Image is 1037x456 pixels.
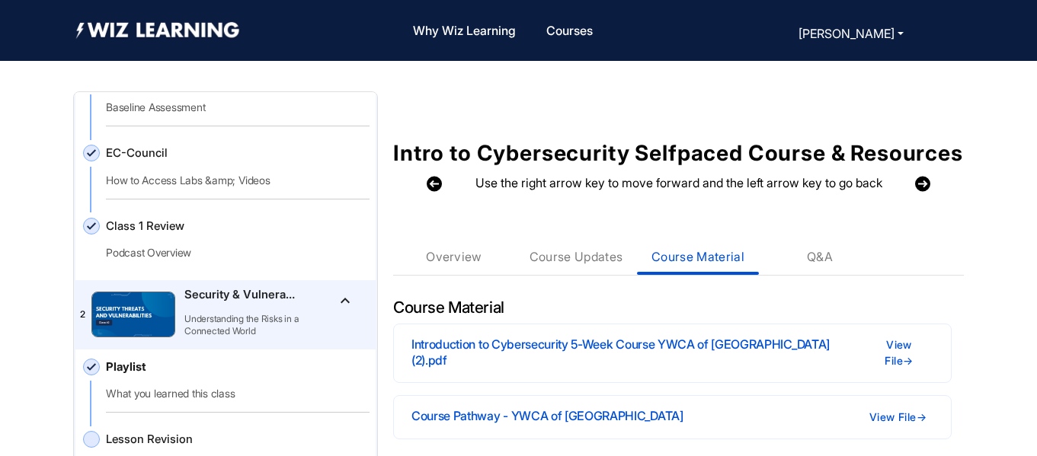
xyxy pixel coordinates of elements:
[106,431,343,448] span: Lesson Revision
[917,410,927,423] span: →
[106,218,343,235] span: Class 1 Review
[540,14,599,47] a: Courses
[426,249,482,264] div: Overview
[530,249,623,264] div: Course Updates
[106,174,343,187] p: How to Access Labs &amp; Videos
[869,409,927,425] button: View File→
[393,142,964,164] p: Intro to Cybersecurity Selfpaced Course & Resources
[75,280,376,349] mat-tree-node: Toggle [object Object]Security & Vulnerabilities
[184,313,310,337] p: Understanding the Risks in a Connected World
[106,101,343,113] p: Baseline Assessment
[807,249,833,264] div: Q&A
[330,284,360,314] button: Toggle [object Object]Security & Vulnerabilities
[794,23,908,44] button: [PERSON_NAME]
[393,297,952,317] h1: Course Material
[872,336,927,368] button: View File→
[475,174,882,192] p: Use the right arrow key to move forward and the left arrow key to go back
[336,292,354,310] mat-icon: keyboard_arrow_up
[106,247,343,259] p: Podcast Overview
[106,387,343,400] p: What you learned this class
[903,354,913,367] span: →
[411,408,683,426] p: Course Pathway - YWCA of [GEOGRAPHIC_DATA]
[651,238,744,276] div: Course Material
[106,359,343,376] span: Playlist
[411,336,849,370] p: Introduction to Cybersecurity 5-Week Course YWCA of [GEOGRAPHIC_DATA] (2).pdf
[80,302,85,327] p: 2
[106,145,343,162] span: EC-Council
[184,286,299,304] p: Security & Vulnerabilities
[407,14,522,47] a: Why Wiz Learning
